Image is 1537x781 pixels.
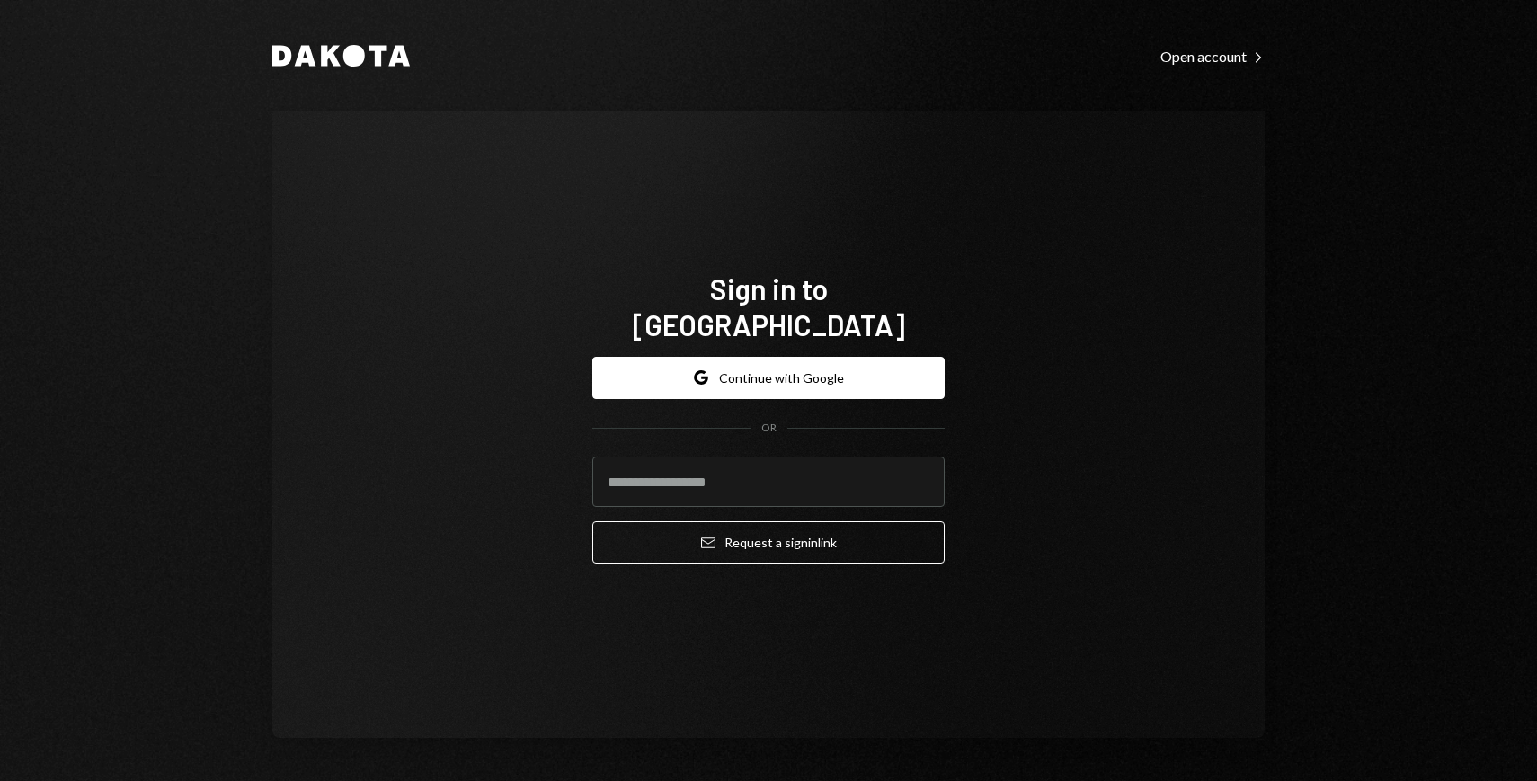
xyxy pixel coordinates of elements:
h1: Sign in to [GEOGRAPHIC_DATA] [592,271,945,342]
div: OR [761,421,777,436]
button: Request a signinlink [592,521,945,564]
a: Open account [1160,46,1265,66]
div: Open account [1160,48,1265,66]
button: Continue with Google [592,357,945,399]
